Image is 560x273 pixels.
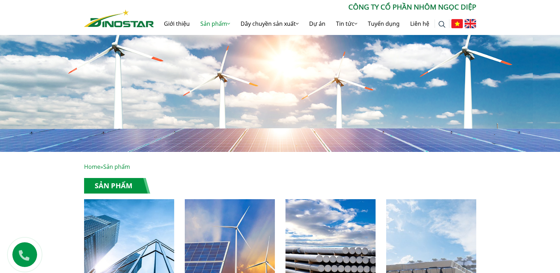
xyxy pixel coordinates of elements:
a: Tin tức [331,12,362,35]
p: CÔNG TY CỔ PHẦN NHÔM NGỌC DIỆP [154,2,476,12]
img: Tiếng Việt [451,19,463,28]
span: Sản phẩm [103,163,130,171]
a: Giới thiệu [159,12,195,35]
h1: Sản phẩm [84,178,150,194]
a: Dây chuyền sản xuất [235,12,304,35]
a: Home [84,163,100,171]
img: Nhôm Dinostar [84,10,154,27]
img: search [438,21,446,28]
a: Liên hệ [405,12,435,35]
img: English [465,19,476,28]
a: Sản phẩm [195,12,235,35]
span: » [84,163,130,171]
a: Tuyển dụng [362,12,405,35]
a: Dự án [304,12,331,35]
